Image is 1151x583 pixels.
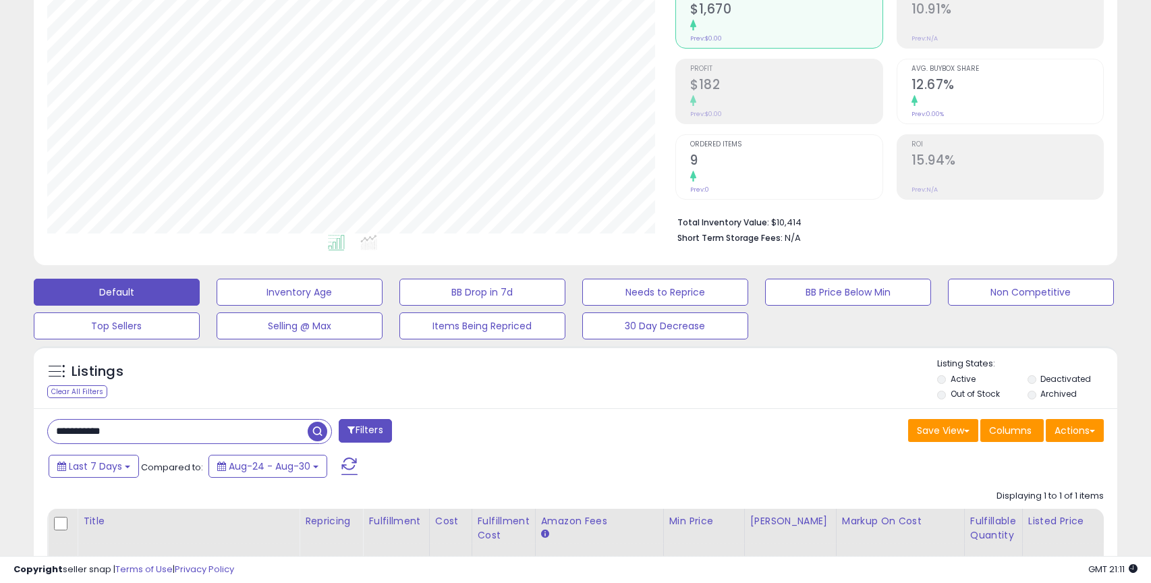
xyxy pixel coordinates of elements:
a: Privacy Policy [175,563,234,576]
button: Save View [908,419,978,442]
div: Markup on Cost [842,514,959,528]
b: Total Inventory Value: [677,217,769,228]
span: Compared to: [141,461,203,474]
button: Default [34,279,200,306]
label: Out of Stock [951,388,1000,399]
span: 2025-09-7 21:11 GMT [1088,563,1138,576]
span: Ordered Items [690,141,882,148]
div: [PERSON_NAME] [750,514,831,528]
small: Prev: $0.00 [690,34,722,43]
small: Prev: N/A [911,34,938,43]
span: ROI [911,141,1104,148]
div: Fulfillable Quantity [970,514,1017,543]
strong: Copyright [13,563,63,576]
div: Min Price [669,514,739,528]
th: The percentage added to the cost of goods (COGS) that forms the calculator for Min & Max prices. [836,509,964,562]
a: Terms of Use [115,563,173,576]
h2: $182 [690,77,882,95]
button: Filters [339,419,391,443]
button: Actions [1046,419,1104,442]
small: Amazon Fees. [541,528,549,540]
button: Items Being Repriced [399,312,565,339]
button: Last 7 Days [49,455,139,478]
button: Non Competitive [948,279,1114,306]
button: BB Drop in 7d [399,279,565,306]
button: Inventory Age [217,279,383,306]
b: Short Term Storage Fees: [677,232,783,244]
div: Displaying 1 to 1 of 1 items [996,490,1104,503]
div: Clear All Filters [47,385,107,398]
div: Repricing [305,514,357,528]
button: Needs to Reprice [582,279,748,306]
span: Last 7 Days [69,460,122,473]
button: Top Sellers [34,312,200,339]
div: Fulfillment Cost [478,514,530,543]
button: Aug-24 - Aug-30 [208,455,327,478]
button: Selling @ Max [217,312,383,339]
div: Listed Price [1028,514,1145,528]
div: Title [83,514,293,528]
span: Avg. Buybox Share [911,65,1104,73]
h2: 12.67% [911,77,1104,95]
small: Prev: 0.00% [911,110,944,118]
button: Columns [980,419,1044,442]
li: $10,414 [677,213,1094,229]
div: Cost [435,514,466,528]
span: N/A [785,231,801,244]
div: Fulfillment [368,514,423,528]
p: Listing States: [937,358,1117,370]
h5: Listings [72,362,123,381]
span: Aug-24 - Aug-30 [229,460,310,473]
small: Prev: N/A [911,186,938,194]
button: BB Price Below Min [765,279,931,306]
div: Amazon Fees [541,514,658,528]
div: seller snap | | [13,563,234,576]
h2: 10.91% [911,1,1104,20]
h2: $1,670 [690,1,882,20]
label: Active [951,373,976,385]
h2: 15.94% [911,152,1104,171]
h2: 9 [690,152,882,171]
label: Deactivated [1040,373,1091,385]
span: Columns [989,424,1032,437]
span: Profit [690,65,882,73]
small: Prev: 0 [690,186,709,194]
small: Prev: $0.00 [690,110,722,118]
button: 30 Day Decrease [582,312,748,339]
label: Archived [1040,388,1077,399]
